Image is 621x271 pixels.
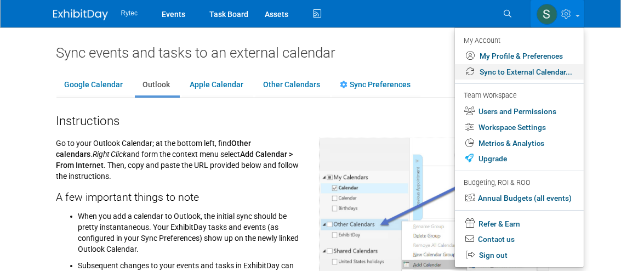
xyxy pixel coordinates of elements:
[455,64,584,80] a: Sync to External Calendar...
[121,9,138,17] span: Rytec
[56,44,565,61] div: Sync events and tasks to an external calendar
[56,75,132,95] a: Google Calendar
[78,208,303,255] li: When you add a calendar to Outlook, the initial sync should be pretty instantaneous. Your Exhibit...
[182,75,252,95] a: Apple Calendar
[537,4,557,25] img: Shannon Lange
[56,109,565,129] div: Instructions
[56,182,303,205] div: A few important things to note
[455,190,584,206] a: Annual Budgets (all events)
[53,9,108,20] img: ExhibitDay
[455,247,584,263] a: Sign out
[455,151,584,167] a: Upgrade
[455,135,584,151] a: Metrics & Analytics
[135,75,179,95] a: Outlook
[464,33,573,47] div: My Account
[455,215,584,232] a: Refer & Earn
[455,232,584,247] a: Contact us
[255,75,329,95] a: Other Calendars
[93,150,127,159] i: Right Click
[455,48,584,64] a: My Profile & Preferences
[455,120,584,135] a: Workspace Settings
[464,177,573,189] div: Budgeting, ROI & ROO
[464,90,573,102] div: Team Workspace
[455,104,584,120] a: Users and Permissions
[332,75,419,95] a: Sync Preferences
